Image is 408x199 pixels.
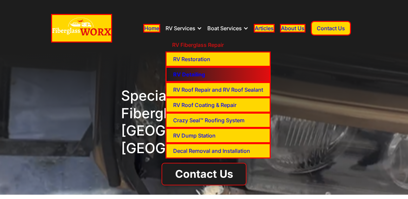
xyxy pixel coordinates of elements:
a: RV Restoration [166,51,271,67]
a: About Us [280,24,306,33]
a: Decal Removal and Installation [166,143,271,158]
a: Articles [254,24,275,33]
a: RV Detailing [166,67,271,82]
div: Boat Services [207,25,242,32]
nav: RV Services [166,38,271,158]
a: Home [143,24,160,33]
a: Contact Us [311,21,351,36]
a: RV Roof Repair and RV Roof Sealant [166,82,271,97]
a: RV Fiberglass Repair [166,38,271,51]
div: RV Services [166,18,202,38]
div: Boat Services [207,18,248,38]
a: RV Dump Station [166,128,271,143]
a: Contact Us [162,163,246,185]
a: Crazy Seal™ Roofing System [166,113,271,128]
a: RV Roof Coating & Repair [166,97,271,113]
img: Fiberglass WorX – RV Repair, RV Roof & RV Detailing [52,15,111,42]
h1: Specialized RV Fiberglass repair in [GEOGRAPHIC_DATA], [GEOGRAPHIC_DATA] [121,87,287,157]
div: RV Services [166,25,195,32]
